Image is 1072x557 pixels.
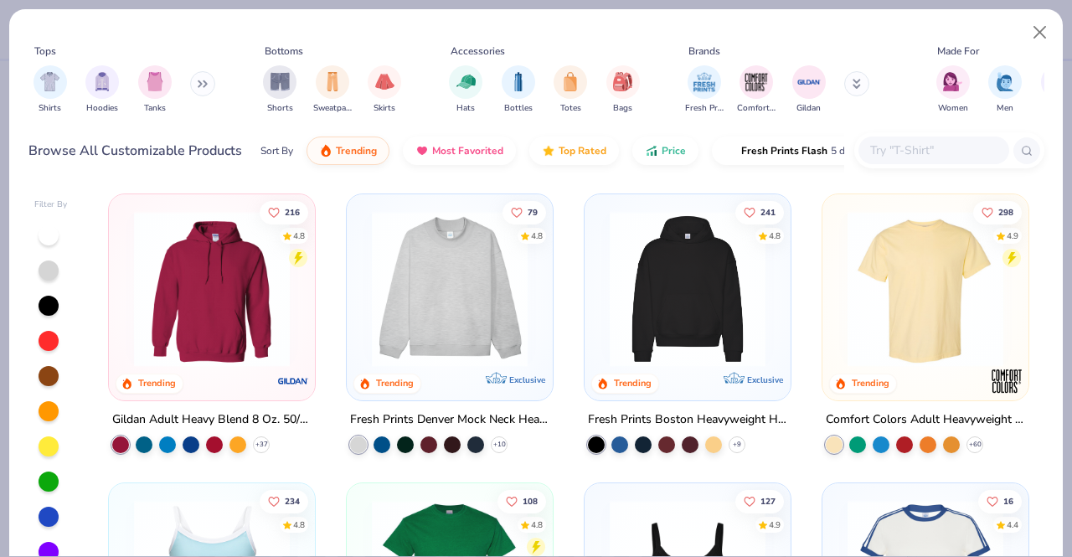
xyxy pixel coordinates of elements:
[554,65,587,115] div: filter for Totes
[685,102,724,115] span: Fresh Prints
[260,200,309,224] button: Like
[313,102,352,115] span: Sweatpants
[307,137,389,165] button: Trending
[685,65,724,115] div: filter for Fresh Prints
[760,497,776,505] span: 127
[560,102,581,115] span: Totes
[336,144,377,157] span: Trending
[374,102,395,115] span: Skirts
[267,102,293,115] span: Shorts
[1007,230,1018,242] div: 4.9
[737,65,776,115] div: filter for Comfort Colors
[497,489,546,513] button: Like
[504,102,533,115] span: Bottles
[415,144,429,157] img: most_fav.gif
[554,65,587,115] button: filter button
[260,489,309,513] button: Like
[741,144,827,157] span: Fresh Prints Flash
[528,208,538,216] span: 79
[531,518,543,531] div: 4.8
[606,65,640,115] div: filter for Bags
[294,518,306,531] div: 4.8
[796,70,822,95] img: Gildan Image
[998,208,1013,216] span: 298
[28,141,242,161] div: Browse All Customizable Products
[936,65,970,115] div: filter for Women
[662,144,686,157] span: Price
[988,65,1022,115] button: filter button
[561,72,580,91] img: Totes Image
[350,410,549,431] div: Fresh Prints Denver Mock Neck Heavyweight Sweatshirt
[724,144,738,157] img: flash.gif
[712,137,905,165] button: Fresh Prints Flash5 day delivery
[509,374,545,385] span: Exclusive
[502,65,535,115] button: filter button
[744,70,769,95] img: Comfort Colors Image
[831,142,893,161] span: 5 day delivery
[85,65,119,115] button: filter button
[34,44,56,59] div: Tops
[263,65,296,115] div: filter for Shorts
[796,102,821,115] span: Gildan
[449,65,482,115] div: filter for Hats
[1007,518,1018,531] div: 4.4
[286,497,301,505] span: 234
[449,65,482,115] button: filter button
[456,102,475,115] span: Hats
[943,72,962,91] img: Women Image
[368,65,401,115] div: filter for Skirts
[613,102,632,115] span: Bags
[313,65,352,115] button: filter button
[733,440,741,450] span: + 9
[85,65,119,115] div: filter for Hoodies
[996,72,1014,91] img: Men Image
[126,211,298,367] img: 01756b78-01f6-4cc6-8d8a-3c30c1a0c8ac
[363,211,536,367] img: f5d85501-0dbb-4ee4-b115-c08fa3845d83
[588,410,787,431] div: Fresh Prints Boston Heavyweight Hoodie
[34,199,68,211] div: Filter By
[685,65,724,115] button: filter button
[313,65,352,115] div: filter for Sweatpants
[769,518,781,531] div: 4.9
[792,65,826,115] button: filter button
[86,102,118,115] span: Hoodies
[403,137,516,165] button: Most Favorited
[988,65,1022,115] div: filter for Men
[936,65,970,115] button: filter button
[747,374,783,385] span: Exclusive
[989,364,1023,398] img: Comfort Colors logo
[138,65,172,115] button: filter button
[735,489,784,513] button: Like
[559,144,606,157] span: Top Rated
[792,65,826,115] div: filter for Gildan
[138,65,172,115] div: filter for Tanks
[493,440,506,450] span: + 10
[323,72,342,91] img: Sweatpants Image
[39,102,61,115] span: Shirts
[606,65,640,115] button: filter button
[531,230,543,242] div: 4.8
[737,65,776,115] button: filter button
[973,200,1022,224] button: Like
[978,489,1022,513] button: Like
[509,72,528,91] img: Bottles Image
[938,102,968,115] span: Women
[265,44,303,59] div: Bottoms
[760,208,776,216] span: 241
[276,364,310,398] img: Gildan logo
[839,211,1012,367] img: 029b8af0-80e6-406f-9fdc-fdf898547912
[737,102,776,115] span: Comfort Colors
[502,200,546,224] button: Like
[868,141,997,160] input: Try "T-Shirt"
[456,72,476,91] img: Hats Image
[271,72,290,91] img: Shorts Image
[319,144,332,157] img: trending.gif
[260,143,293,158] div: Sort By
[632,137,698,165] button: Price
[375,72,394,91] img: Skirts Image
[769,230,781,242] div: 4.8
[937,44,979,59] div: Made For
[144,102,166,115] span: Tanks
[368,65,401,115] button: filter button
[536,211,709,367] img: a90f7c54-8796-4cb2-9d6e-4e9644cfe0fe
